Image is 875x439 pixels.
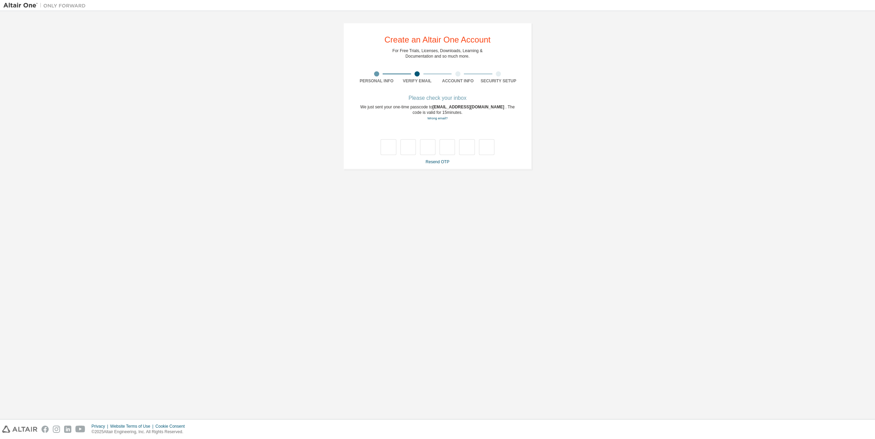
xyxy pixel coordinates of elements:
[438,78,478,84] div: Account Info
[3,2,89,9] img: Altair One
[432,105,505,109] span: [EMAIL_ADDRESS][DOMAIN_NAME]
[356,78,397,84] div: Personal Info
[110,424,155,429] div: Website Terms of Use
[356,96,519,100] div: Please check your inbox
[384,36,491,44] div: Create an Altair One Account
[92,424,110,429] div: Privacy
[356,104,519,121] div: We just sent your one-time passcode to . The code is valid for 15 minutes.
[425,159,449,164] a: Resend OTP
[427,116,447,120] a: Go back to the registration form
[397,78,438,84] div: Verify Email
[53,426,60,433] img: instagram.svg
[478,78,519,84] div: Security Setup
[2,426,37,433] img: altair_logo.svg
[75,426,85,433] img: youtube.svg
[64,426,71,433] img: linkedin.svg
[393,48,483,59] div: For Free Trials, Licenses, Downloads, Learning & Documentation and so much more.
[155,424,189,429] div: Cookie Consent
[92,429,189,435] p: © 2025 Altair Engineering, Inc. All Rights Reserved.
[41,426,49,433] img: facebook.svg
